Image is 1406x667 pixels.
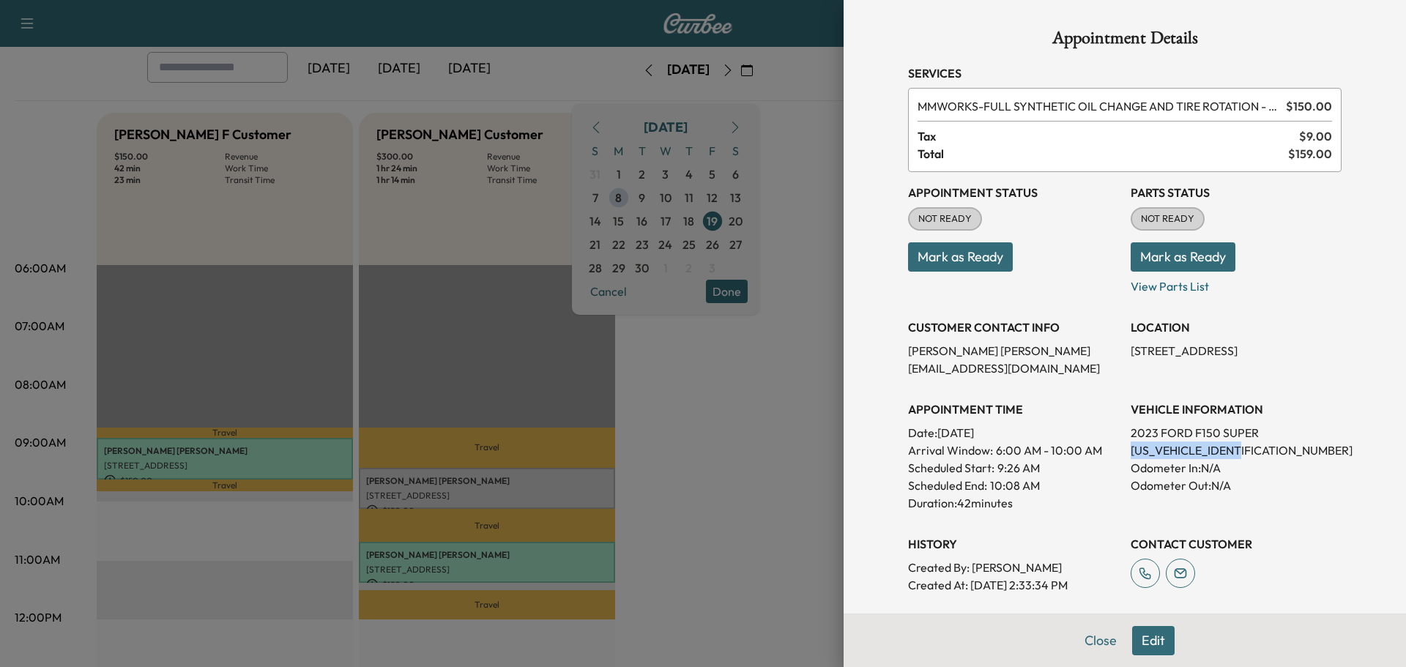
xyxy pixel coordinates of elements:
[908,576,1119,594] p: Created At : [DATE] 2:33:34 PM
[908,441,1119,459] p: Arrival Window:
[1131,342,1342,359] p: [STREET_ADDRESS]
[1131,459,1342,477] p: Odometer In: N/A
[1131,424,1342,441] p: 2023 FORD F150 SUPER
[1132,626,1175,655] button: Edit
[996,441,1102,459] span: 6:00 AM - 10:00 AM
[918,145,1288,163] span: Total
[1131,272,1342,295] p: View Parts List
[1131,400,1342,418] h3: VEHICLE INFORMATION
[908,400,1119,418] h3: APPOINTMENT TIME
[1132,212,1203,226] span: NOT READY
[1075,626,1126,655] button: Close
[908,359,1119,377] p: [EMAIL_ADDRESS][DOMAIN_NAME]
[1131,477,1342,494] p: Odometer Out: N/A
[908,559,1119,576] p: Created By : [PERSON_NAME]
[1131,184,1342,201] h3: Parts Status
[1131,535,1342,553] h3: CONTACT CUSTOMER
[908,494,1119,512] p: Duration: 42 minutes
[1288,145,1332,163] span: $ 159.00
[1299,127,1332,145] span: $ 9.00
[1131,242,1235,272] button: Mark as Ready
[918,127,1299,145] span: Tax
[910,212,981,226] span: NOT READY
[908,459,994,477] p: Scheduled Start:
[908,424,1119,441] p: Date: [DATE]
[908,29,1342,53] h1: Appointment Details
[908,535,1119,553] h3: History
[908,242,1013,272] button: Mark as Ready
[908,64,1342,82] h3: Services
[908,477,987,494] p: Scheduled End:
[1131,318,1342,336] h3: LOCATION
[908,184,1119,201] h3: Appointment Status
[1131,441,1342,459] p: [US_VEHICLE_IDENTIFICATION_NUMBER]
[1286,97,1332,115] span: $ 150.00
[990,477,1040,494] p: 10:08 AM
[908,342,1119,359] p: [PERSON_NAME] [PERSON_NAME]
[997,459,1040,477] p: 9:26 AM
[918,97,1280,115] span: FULL SYNTHETIC OIL CHANGE AND TIRE ROTATION - WORKS PACKAGE
[908,318,1119,336] h3: CUSTOMER CONTACT INFO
